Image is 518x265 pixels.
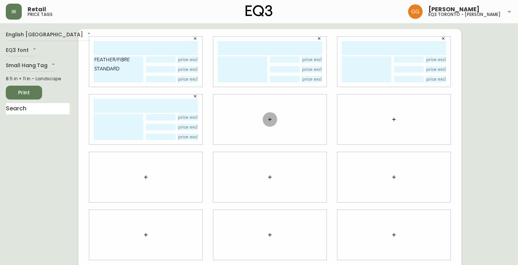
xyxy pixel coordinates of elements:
input: price excluding $ [177,66,198,73]
input: price excluding $ [177,134,198,140]
span: Print [12,88,36,97]
input: Search [6,103,70,115]
textarea: FEATHER/FIBRE STANDARD [94,56,143,82]
button: Print [6,86,42,99]
input: price excluding $ [301,66,322,73]
input: price excluding $ [425,56,447,63]
input: price excluding $ [177,76,198,82]
h5: eq3 toronto - [PERSON_NAME] [428,12,501,17]
input: price excluding $ [425,66,447,73]
div: English [GEOGRAPHIC_DATA] [6,29,92,41]
img: logo [246,5,272,17]
span: [PERSON_NAME] [428,7,480,12]
input: price excluding $ [425,76,447,82]
input: price excluding $ [301,56,322,63]
div: Small Hang Tag [6,60,56,72]
input: price excluding $ [301,76,322,82]
div: 8.5 in × 11 in – Landscape [6,76,70,82]
input: price excluding $ [177,56,198,63]
div: EQ3 font [6,45,37,57]
h5: price tags [28,12,53,17]
input: price excluding $ [177,124,198,130]
input: price excluding $ [177,114,198,121]
span: Retail [28,7,46,12]
img: dbfc93a9366efef7dcc9a31eef4d00a7 [408,4,423,19]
